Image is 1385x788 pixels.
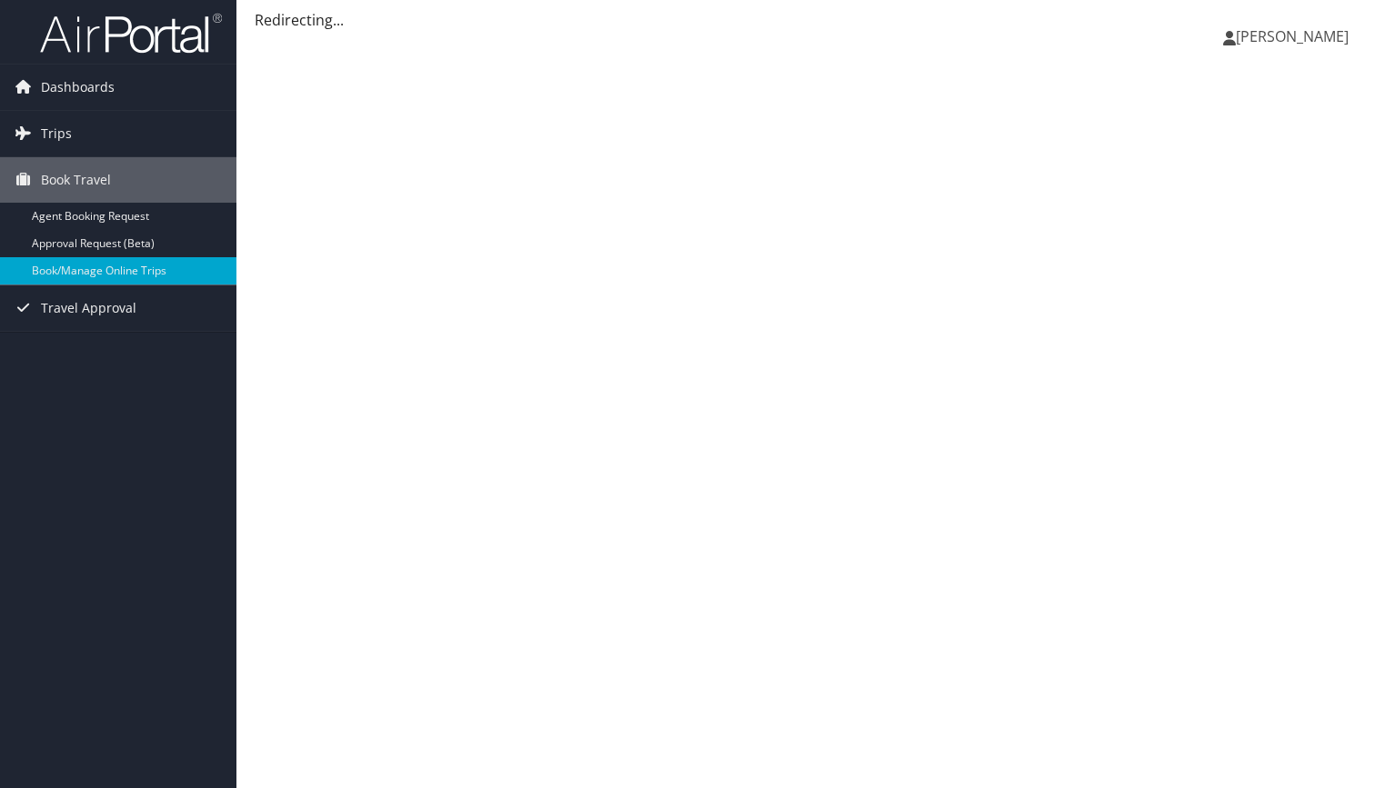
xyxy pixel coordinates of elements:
[1236,26,1349,46] span: [PERSON_NAME]
[40,12,222,55] img: airportal-logo.png
[41,111,72,156] span: Trips
[255,9,1367,31] div: Redirecting...
[41,65,115,110] span: Dashboards
[1223,9,1367,64] a: [PERSON_NAME]
[41,157,111,203] span: Book Travel
[41,285,136,331] span: Travel Approval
